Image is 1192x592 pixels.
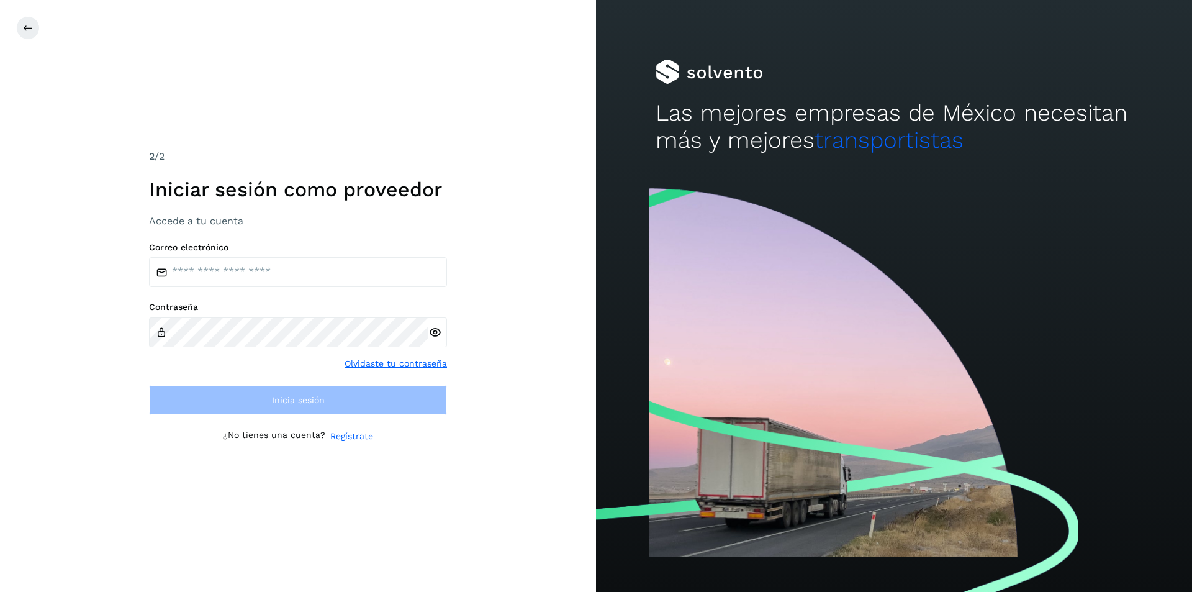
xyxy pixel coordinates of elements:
h2: Las mejores empresas de México necesitan más y mejores [656,99,1132,155]
h3: Accede a tu cuenta [149,215,447,227]
h1: Iniciar sesión como proveedor [149,178,447,201]
a: Olvidaste tu contraseña [345,357,447,370]
span: 2 [149,150,155,162]
div: /2 [149,149,447,164]
a: Regístrate [330,430,373,443]
span: transportistas [815,127,964,153]
button: Inicia sesión [149,385,447,415]
label: Contraseña [149,302,447,312]
p: ¿No tienes una cuenta? [223,430,325,443]
label: Correo electrónico [149,242,447,253]
span: Inicia sesión [272,396,325,404]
